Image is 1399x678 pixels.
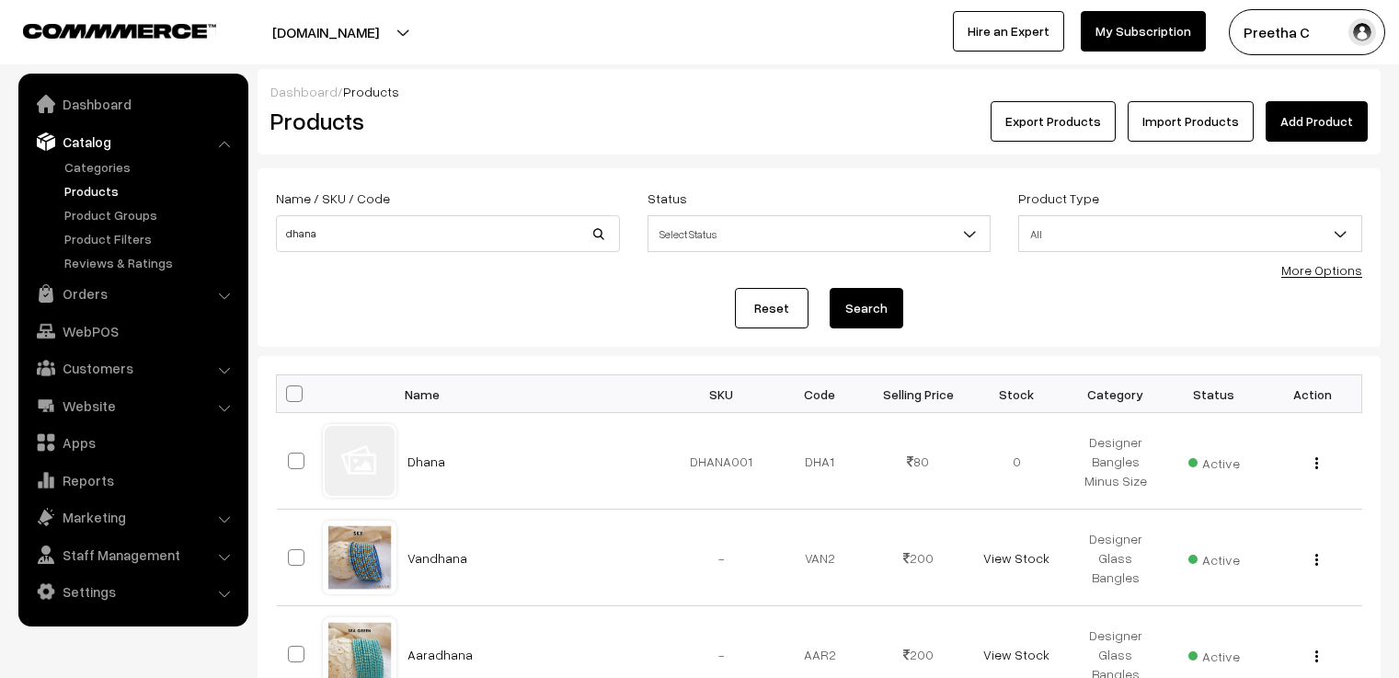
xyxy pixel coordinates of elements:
img: Menu [1315,457,1318,469]
a: Staff Management [23,538,242,571]
span: Active [1188,642,1240,666]
a: Product Filters [60,229,242,248]
a: Reset [735,288,808,328]
button: [DOMAIN_NAME] [208,9,443,55]
h2: Products [270,107,618,135]
td: Designer Bangles Minus Size [1066,413,1164,510]
a: Website [23,389,242,422]
a: Aaradhana [407,647,473,662]
a: Products [60,181,242,201]
th: Action [1263,375,1361,413]
a: Dashboard [23,87,242,121]
a: Reports [23,464,242,497]
span: Select Status [648,218,991,250]
img: COMMMERCE [23,24,216,38]
a: Dhana [407,454,445,469]
th: Stock [968,375,1066,413]
th: SKU [672,375,771,413]
a: Orders [23,277,242,310]
a: Reviews & Ratings [60,253,242,272]
td: 200 [869,510,968,606]
a: Hire an Expert [953,11,1064,52]
td: 0 [968,413,1066,510]
a: View Stock [983,550,1049,566]
a: Product Groups [60,205,242,224]
a: Dashboard [270,84,338,99]
a: COMMMERCE [23,18,184,40]
a: Customers [23,351,242,385]
button: Export Products [991,101,1116,142]
a: Add Product [1266,101,1368,142]
span: Select Status [648,215,992,252]
div: / [270,82,1368,101]
a: Settings [23,575,242,608]
a: View Stock [983,647,1049,662]
th: Code [771,375,869,413]
span: All [1019,218,1361,250]
span: Products [343,84,399,99]
td: Designer Glass Bangles [1066,510,1164,606]
a: Catalog [23,125,242,158]
label: Product Type [1018,189,1099,208]
a: Categories [60,157,242,177]
img: Menu [1315,554,1318,566]
th: Name [396,375,672,413]
span: Active [1188,546,1240,569]
input: Name / SKU / Code [276,215,620,252]
a: My Subscription [1081,11,1206,52]
td: 80 [869,413,968,510]
label: Status [648,189,687,208]
button: Preetha C [1229,9,1385,55]
a: WebPOS [23,315,242,348]
td: - [672,510,771,606]
th: Status [1164,375,1263,413]
td: VAN2 [771,510,869,606]
td: DHANA001 [672,413,771,510]
img: user [1348,18,1376,46]
td: DHA1 [771,413,869,510]
a: Apps [23,426,242,459]
a: Vandhana [407,550,467,566]
span: Active [1188,449,1240,473]
button: Search [830,288,903,328]
label: Name / SKU / Code [276,189,390,208]
a: Import Products [1128,101,1254,142]
a: Marketing [23,500,242,534]
th: Selling Price [869,375,968,413]
span: All [1018,215,1362,252]
a: More Options [1281,262,1362,278]
th: Category [1066,375,1164,413]
img: Menu [1315,650,1318,662]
